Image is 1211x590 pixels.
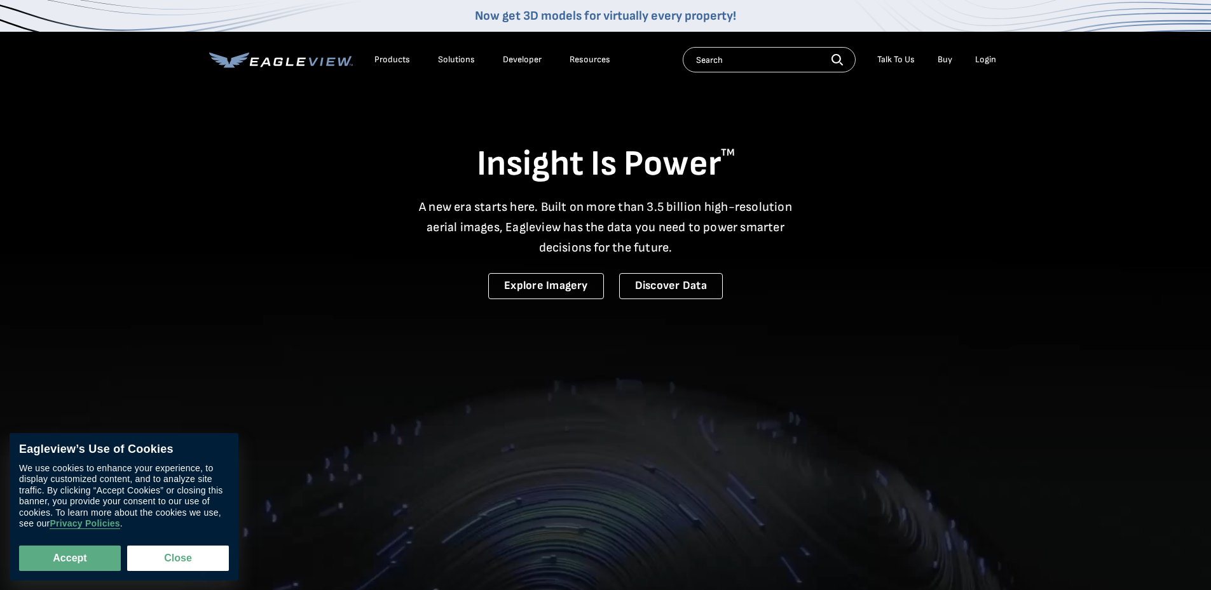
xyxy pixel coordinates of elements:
[374,54,410,65] div: Products
[721,147,735,159] sup: TM
[683,47,856,72] input: Search
[975,54,996,65] div: Login
[19,443,229,457] div: Eagleview’s Use of Cookies
[438,54,475,65] div: Solutions
[411,197,800,258] p: A new era starts here. Built on more than 3.5 billion high-resolution aerial images, Eagleview ha...
[503,54,542,65] a: Developer
[19,463,229,530] div: We use cookies to enhance your experience, to display customized content, and to analyze site tra...
[50,519,120,530] a: Privacy Policies
[938,54,952,65] a: Buy
[19,546,121,571] button: Accept
[570,54,610,65] div: Resources
[127,546,229,571] button: Close
[475,8,736,23] a: Now get 3D models for virtually every property!
[209,142,1002,187] h1: Insight Is Power
[877,54,915,65] div: Talk To Us
[488,273,604,299] a: Explore Imagery
[619,273,723,299] a: Discover Data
